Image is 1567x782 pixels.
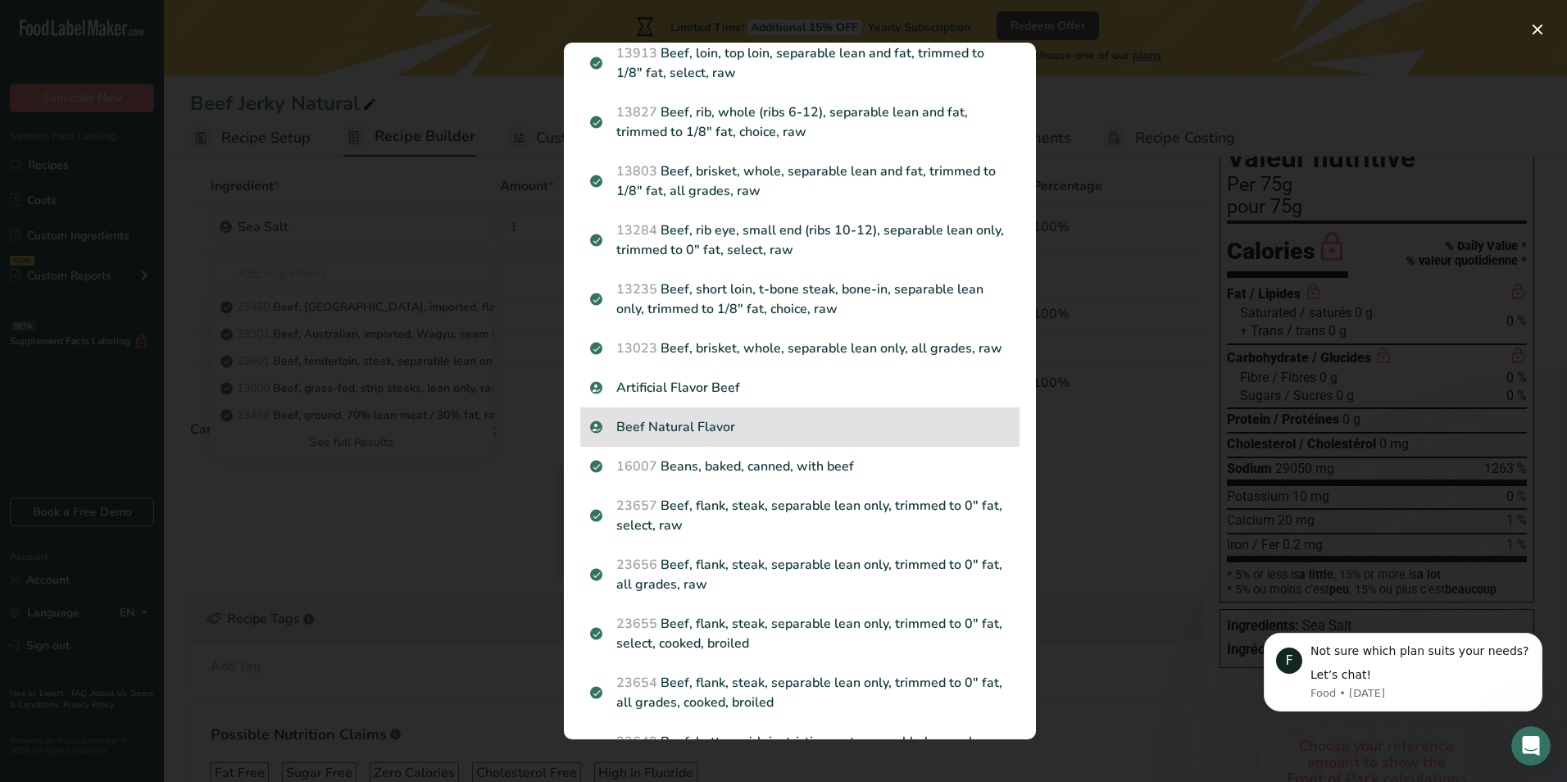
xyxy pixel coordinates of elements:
[590,457,1010,476] p: Beans, baked, canned, with beef
[590,614,1010,653] p: Beef, flank, steak, separable lean only, trimmed to 0" fat, select, cooked, broiled
[590,161,1010,201] p: Beef, brisket, whole, separable lean and fat, trimmed to 1/8" fat, all grades, raw
[1511,726,1551,766] iframe: Intercom live chat
[616,556,657,574] span: 23656
[590,417,1010,437] p: Beef Natural Flavor
[616,103,657,121] span: 13827
[590,555,1010,594] p: Beef, flank, steak, separable lean only, trimmed to 0" fat, all grades, raw
[590,378,1010,398] p: Artificial Flavor Beef
[616,457,657,475] span: 16007
[616,221,657,239] span: 13284
[616,162,657,180] span: 13803
[616,733,657,751] span: 23649
[616,280,657,298] span: 13235
[590,221,1010,260] p: Beef, rib eye, small end (ribs 10-12), separable lean only, trimmed to 0" fat, select, raw
[590,280,1010,319] p: Beef, short loin, t-bone steak, bone-in, separable lean only, trimmed to 1/8" fat, choice, raw
[1239,618,1567,721] iframe: Intercom notifications message
[616,497,657,515] span: 23657
[590,732,1010,771] p: Beef, bottom sirloin, tri-tip roast, separable lean only, trimmed to 0" fat, select, cooked, roasted
[616,339,657,357] span: 13023
[590,339,1010,358] p: Beef, brisket, whole, separable lean only, all grades, raw
[590,43,1010,83] p: Beef, loin, top loin, separable lean and fat, trimmed to 1/8" fat, select, raw
[616,44,657,62] span: 13913
[616,674,657,692] span: 23654
[616,615,657,633] span: 23655
[590,496,1010,535] p: Beef, flank, steak, separable lean only, trimmed to 0" fat, select, raw
[590,102,1010,142] p: Beef, rib, whole (ribs 6-12), separable lean and fat, trimmed to 1/8" fat, choice, raw
[590,673,1010,712] p: Beef, flank, steak, separable lean only, trimmed to 0" fat, all grades, cooked, broiled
